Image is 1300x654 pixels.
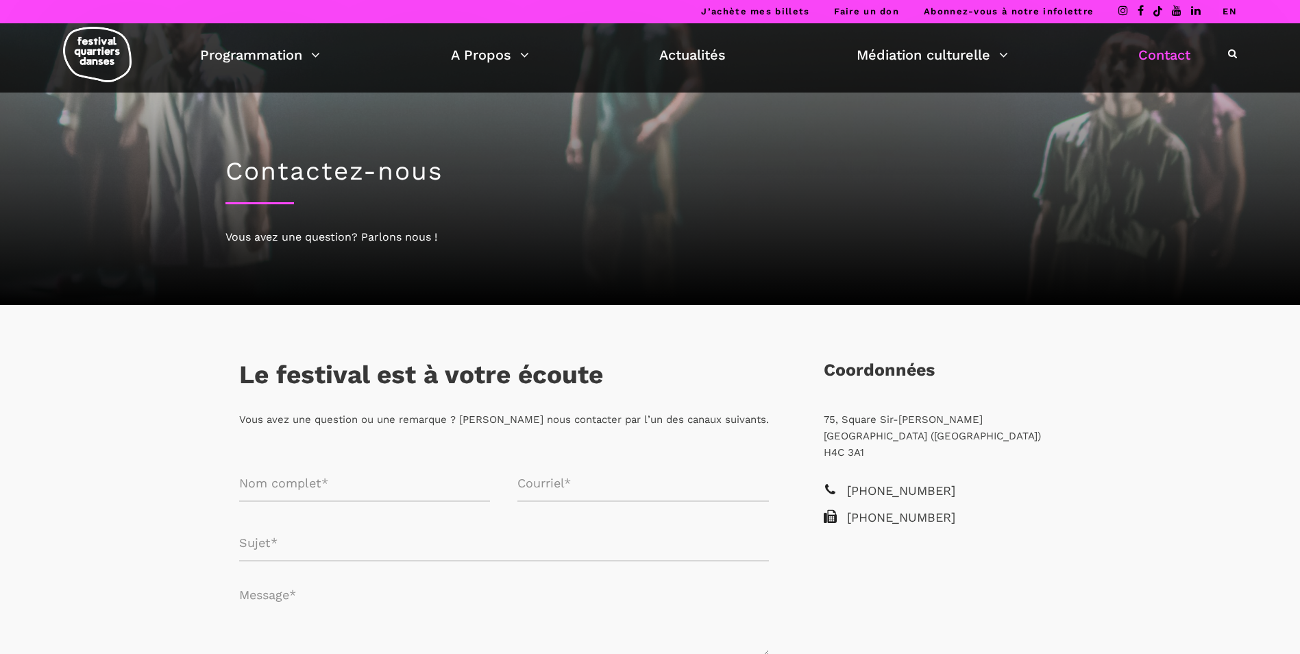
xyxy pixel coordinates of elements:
p: Vous avez une question ou une remarque ? [PERSON_NAME] nous contacter par l’un des canaux suivants. [239,411,769,428]
h1: Contactez-nous [225,156,1075,186]
h3: Le festival est à votre écoute [239,360,603,394]
a: Programmation [200,43,320,66]
a: Contact [1138,43,1190,66]
a: Faire un don [834,6,899,16]
input: Nom complet* [239,465,491,502]
h3: Coordonnées [824,360,935,394]
p: 75, Square Sir-[PERSON_NAME] [GEOGRAPHIC_DATA] ([GEOGRAPHIC_DATA]) H4C 3A1 [824,411,1062,461]
input: Courriel* [517,465,769,502]
div: Vous avez une question? Parlons nous ! [225,228,1075,246]
span: [PHONE_NUMBER] [847,481,1062,501]
a: A Propos [451,43,529,66]
img: logo-fqd-med [63,27,132,82]
a: EN [1223,6,1237,16]
a: Abonnez-vous à notre infolettre [924,6,1094,16]
span: [PHONE_NUMBER] [847,508,1062,528]
a: Actualités [659,43,726,66]
a: J’achète mes billets [701,6,809,16]
input: Sujet* [239,525,769,561]
a: Médiation culturelle [857,43,1008,66]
